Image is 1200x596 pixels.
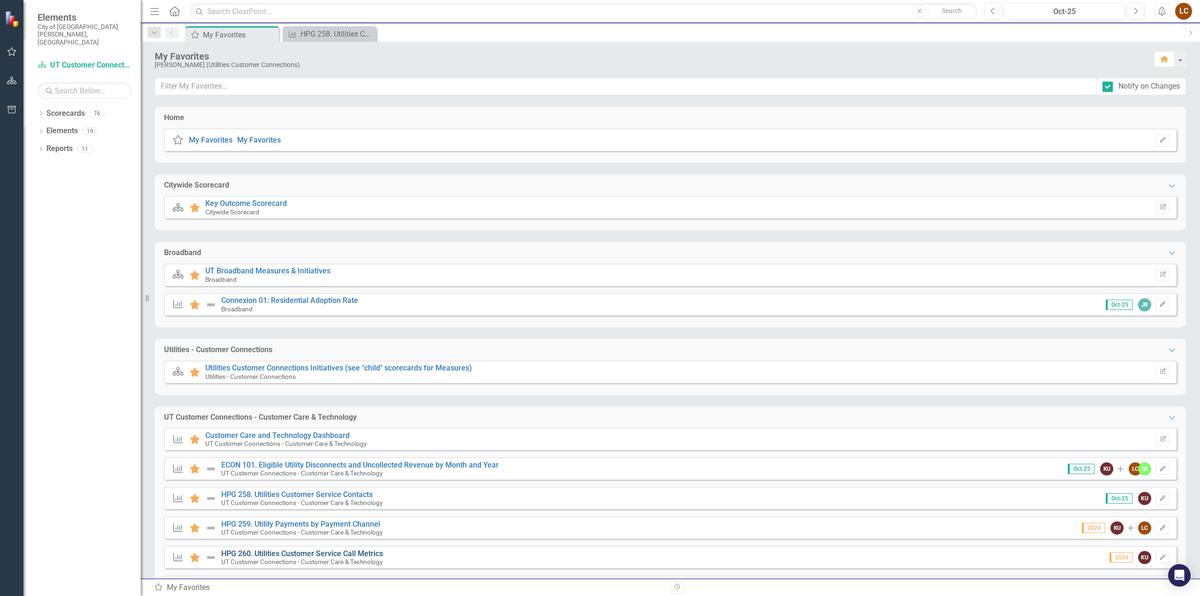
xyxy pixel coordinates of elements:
small: UT Customer Connections - Customer Care & Technology [221,558,382,566]
small: City of [GEOGRAPHIC_DATA][PERSON_NAME], [GEOGRAPHIC_DATA] [37,23,131,46]
input: Filter My Favorites... [155,78,1097,95]
div: KU [1138,551,1151,564]
a: Elements [46,126,78,136]
div: Utilities - Customer Connections [164,345,272,355]
img: Not Defined [205,522,217,534]
img: Not Defined [205,493,217,504]
div: KU [1138,492,1151,505]
div: Broadband [164,248,201,258]
span: Oct-25 [1068,464,1095,474]
div: 76 [90,109,105,117]
div: Citywide Scorecard [164,180,229,191]
div: My Favorites [155,51,1145,61]
a: UT Broadband Measures & Initiatives [205,266,330,275]
a: Reports [46,143,73,154]
div: My Favorites [203,29,277,41]
small: Broadband [205,276,237,283]
button: Oct-25 [1005,3,1125,20]
a: My Favorites [237,136,281,144]
a: HPG 260. Utilities Customer Service Call Metrics [221,549,383,558]
div: KU [1100,462,1113,475]
div: Open Intercom Messenger [1168,564,1191,587]
div: UT Customer Connections - Customer Care & Technology [164,412,357,423]
a: HPG 258. Utilities Customer Service Contacts [285,28,374,40]
a: Connexion 01: Residential Adoption Rate [221,296,358,305]
a: Customer Care and Technology Dashboard [205,431,350,440]
div: 11 [77,145,92,153]
span: Elements [37,12,131,23]
div: [PERSON_NAME] (Utilities Customer Connections) [155,61,1145,68]
img: ClearPoint Strategy [5,11,21,27]
small: UT Customer Connections - Customer Care & Technology [221,469,382,477]
small: Citywide Scorecard [205,208,259,216]
a: Key Outcome Scorecard [205,199,287,208]
small: UT Customer Connections - Customer Care & Technology [221,528,382,536]
button: Search [928,5,975,18]
small: Broadband [221,305,253,313]
span: 2024 [1082,523,1105,533]
button: Set Home Page [1156,134,1170,146]
span: Search [942,7,962,15]
div: JR [1138,298,1151,311]
img: Not Defined [205,552,217,563]
button: LC [1175,3,1192,20]
div: LC [1129,462,1142,475]
small: UT Customer Connections - Customer Care & Technology [205,440,367,447]
a: ECON 101. Eligible Utility Disconnects and Uncollected Revenue by Month and Year [221,460,499,469]
div: Home [164,113,184,123]
div: Oct-25 [1008,6,1121,17]
img: Not Defined [205,299,217,310]
a: UT Customer Connections - Customer Care & Technology [37,60,131,71]
span: Oct-25 [1106,493,1132,504]
a: My Favorites [189,136,232,144]
input: Search ClearPoint... [190,3,977,20]
div: GS [1138,462,1151,475]
a: Scorecards [46,108,85,119]
div: LC [1138,521,1151,535]
span: 2024 [1110,552,1132,563]
a: HPG 258. Utilities Customer Service Contacts [221,490,373,499]
div: 19 [82,127,97,135]
a: HPG 259. Utility Payments by Payment Channel [221,520,380,528]
small: UT Customer Connections - Customer Care & Technology [221,499,382,506]
div: Notify on Changes [1118,81,1180,92]
img: Not Defined [205,463,217,475]
input: Search Below... [37,83,131,99]
span: Oct-25 [1106,300,1132,310]
small: Utilities - Customer Connections [205,373,296,380]
a: Utilities Customer Connections Initiatives (see "child" scorecards for Measures) [205,363,472,372]
div: KU [1110,521,1124,535]
div: My Favorites [154,582,663,593]
div: HPG 258. Utilities Customer Service Contacts [300,28,374,40]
